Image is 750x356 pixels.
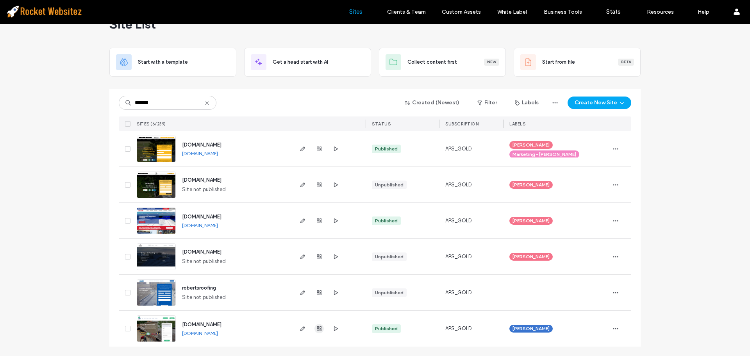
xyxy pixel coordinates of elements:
[18,5,34,13] span: Help
[387,9,426,15] label: Clients & Team
[182,322,221,327] a: [DOMAIN_NAME]
[379,48,506,77] div: Collect content firstNew
[512,181,550,188] span: [PERSON_NAME]
[273,58,328,66] span: Get a head start with AI
[244,48,371,77] div: Get a head start with AI
[182,222,218,228] a: [DOMAIN_NAME]
[445,181,472,189] span: APS_GOLD
[442,9,481,15] label: Custom Assets
[182,249,221,255] a: [DOMAIN_NAME]
[138,58,188,66] span: Start with a template
[698,9,709,15] label: Help
[372,121,391,127] span: STATUS
[512,325,550,332] span: [PERSON_NAME]
[484,59,499,66] div: New
[375,145,398,152] div: Published
[497,9,527,15] label: White Label
[182,177,221,183] a: [DOMAIN_NAME]
[182,293,226,301] span: Site not published
[445,289,472,297] span: APS_GOLD
[445,145,472,153] span: APS_GOLD
[470,97,505,109] button: Filter
[445,253,472,261] span: APS_GOLD
[375,253,404,260] div: Unpublished
[606,8,621,15] label: Stats
[182,186,226,193] span: Site not published
[514,48,641,77] div: Start from fileBeta
[618,59,634,66] div: Beta
[445,121,479,127] span: SUBSCRIPTION
[568,97,631,109] button: Create New Site
[182,150,218,156] a: [DOMAIN_NAME]
[647,9,674,15] label: Resources
[109,48,236,77] div: Start with a template
[375,217,398,224] div: Published
[182,214,221,220] a: [DOMAIN_NAME]
[512,141,550,148] span: [PERSON_NAME]
[182,330,218,336] a: [DOMAIN_NAME]
[542,58,575,66] span: Start from file
[509,121,525,127] span: LABELS
[508,97,546,109] button: Labels
[512,151,576,158] span: Marketing - [PERSON_NAME]
[512,217,550,224] span: [PERSON_NAME]
[182,142,221,148] a: [DOMAIN_NAME]
[407,58,457,66] span: Collect content first
[445,217,472,225] span: APS_GOLD
[182,258,226,265] span: Site not published
[109,16,156,32] span: Site List
[398,97,466,109] button: Created (Newest)
[375,289,404,296] div: Unpublished
[512,253,550,260] span: [PERSON_NAME]
[349,8,362,15] label: Sites
[445,325,472,333] span: APS_GOLD
[375,181,404,188] div: Unpublished
[182,285,216,291] a: robertsroofing
[137,121,166,127] span: SITES (6/239)
[544,9,582,15] label: Business Tools
[375,325,398,332] div: Published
